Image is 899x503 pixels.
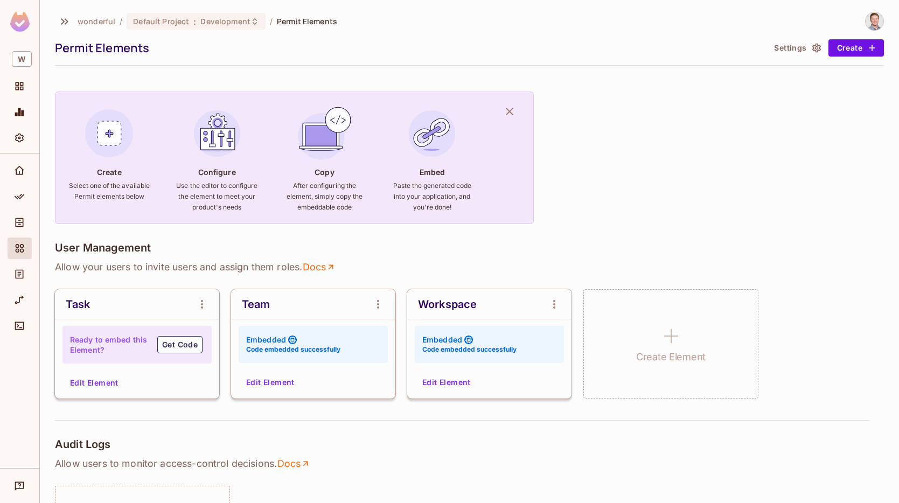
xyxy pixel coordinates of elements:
[193,17,197,26] span: :
[246,345,340,354] h6: Code embedded successfully
[367,294,389,315] button: open Menu
[70,334,148,355] h4: Ready to embed this Element?
[418,298,477,311] div: Workspace
[188,104,246,163] img: Configure Element
[422,334,462,345] h4: Embedded
[828,39,884,57] button: Create
[242,374,299,391] button: Edit Element
[277,457,311,470] a: Docs
[68,180,150,202] h6: Select one of the available Permit elements below
[636,349,706,365] h1: Create Element
[8,160,32,181] div: Home
[391,180,473,213] h6: Paste the generated code into your application, and you're done!
[270,16,273,26] li: /
[295,104,353,163] img: Copy Element
[8,101,32,123] div: Monitoring
[246,334,286,345] h4: Embedded
[80,104,138,163] img: Create Element
[97,167,122,177] h4: Create
[315,167,334,177] h4: Copy
[66,298,90,311] div: Task
[420,167,445,177] h4: Embed
[8,315,32,337] div: Connect
[403,104,461,163] img: Embed Element
[133,16,189,26] span: Default Project
[200,16,250,26] span: Development
[55,457,884,470] p: Allow users to monitor access-control decisions .
[418,374,475,391] button: Edit Element
[198,167,236,177] h4: Configure
[8,289,32,311] div: URL Mapping
[78,16,115,26] span: the active workspace
[157,336,203,353] button: Get Code
[8,212,32,233] div: Directory
[770,39,824,57] button: Settings
[302,261,336,274] a: Docs
[422,345,517,354] h6: Code embedded successfully
[277,16,337,26] span: Permit Elements
[543,294,565,315] button: open Menu
[55,241,151,254] h4: User Management
[866,12,883,30] img: Abe Clark
[8,127,32,149] div: Settings
[8,186,32,207] div: Policy
[242,298,270,311] div: Team
[8,263,32,285] div: Audit Log
[55,40,764,56] div: Permit Elements
[8,237,32,259] div: Elements
[191,294,213,315] button: open Menu
[55,261,884,274] p: Allow your users to invite users and assign them roles .
[10,12,30,32] img: SReyMgAAAABJRU5ErkJggg==
[12,51,32,67] span: W
[8,47,32,71] div: Workspace: wonderful
[283,180,365,213] h6: After configuring the element, simply copy the embeddable code
[8,75,32,97] div: Projects
[176,180,258,213] h6: Use the editor to configure the element to meet your product's needs
[8,475,32,497] div: Help & Updates
[55,438,111,451] h4: Audit Logs
[66,374,123,392] button: Edit Element
[120,16,122,26] li: /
